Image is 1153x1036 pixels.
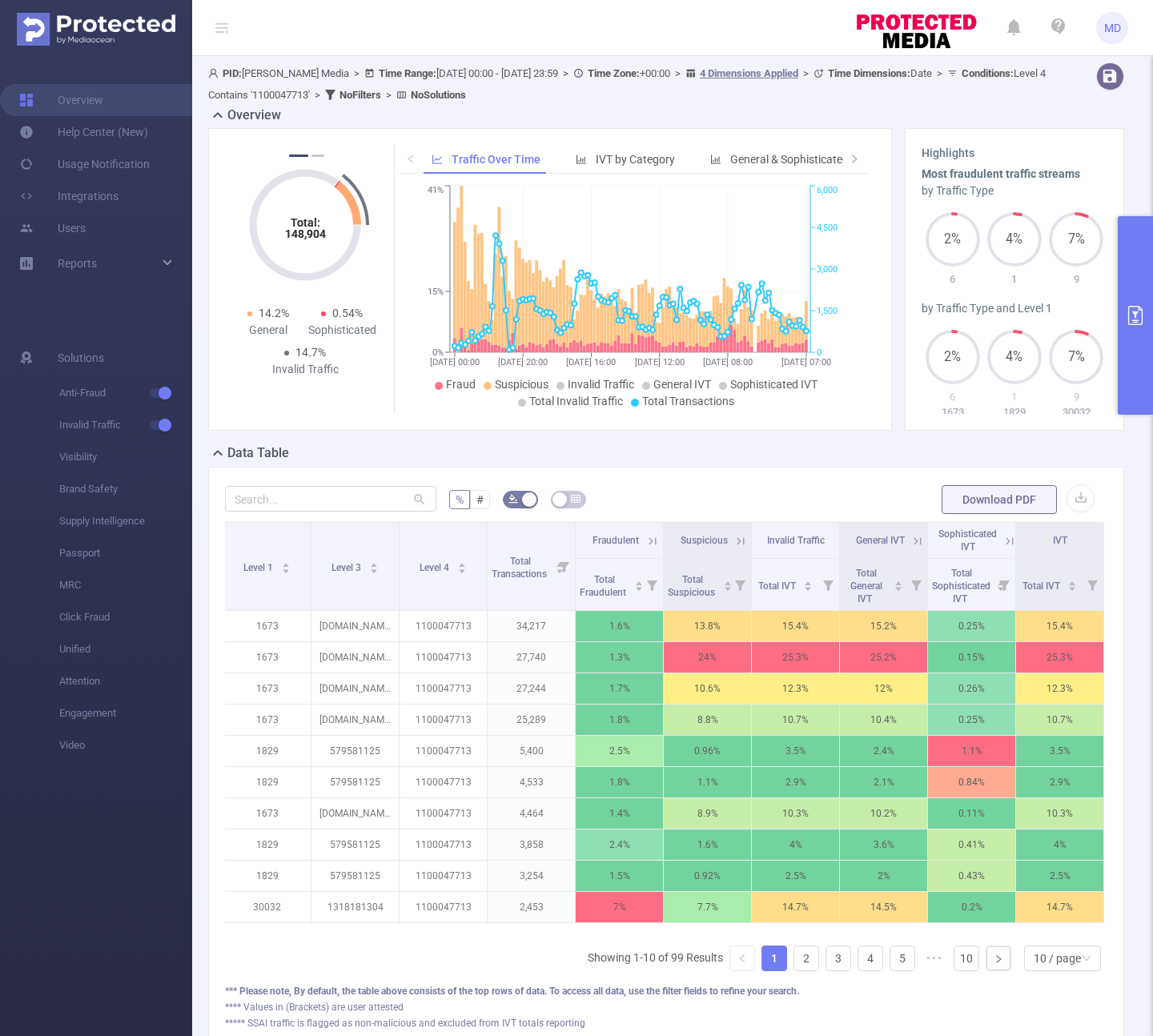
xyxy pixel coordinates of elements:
[457,560,467,570] div: Sort
[634,579,644,588] div: Sort
[803,579,813,588] div: Sort
[752,673,839,704] p: 12.3%
[642,395,734,408] span: Total Transactions
[369,567,378,572] i: icon: caret-down
[987,233,1042,246] span: 4%
[1049,233,1103,246] span: 7%
[223,767,311,797] p: 1829
[894,579,903,588] div: Sort
[227,444,289,463] h2: Data Table
[349,67,364,79] span: >
[700,67,798,79] u: 4 Dimensions Applied
[59,537,192,569] span: Passport
[59,377,192,409] span: Anti-Fraud
[59,697,192,729] span: Engagement
[381,89,396,101] span: >
[223,736,311,766] p: 1829
[430,357,480,367] tspan: [DATE] 00:00
[926,351,980,363] span: 2%
[723,584,732,589] i: icon: caret-down
[798,67,814,79] span: >
[571,494,581,504] i: icon: table
[379,67,436,79] b: Time Range:
[858,946,882,970] a: 4
[1016,829,1103,860] p: 4%
[942,485,1057,514] button: Download PDF
[552,523,575,610] i: Filter menu
[954,946,979,971] li: 10
[723,579,732,584] i: icon: caret-up
[634,579,643,584] i: icon: caret-up
[243,562,275,573] span: Level 1
[723,579,733,588] div: Sort
[1016,798,1103,829] p: 10.3%
[752,767,839,797] p: 2.9%
[223,611,311,641] p: 1673
[311,736,399,766] p: 579581125
[428,186,444,196] tspan: 41%
[225,486,436,512] input: Search...
[369,560,378,565] i: icon: caret-up
[576,642,663,673] p: 1.3%
[295,346,326,359] span: 14.7%
[828,67,910,79] b: Time Dimensions :
[752,611,839,641] p: 15.4%
[488,736,575,766] p: 5,400
[1104,12,1121,44] span: MD
[653,378,711,391] span: General IVT
[922,167,1080,180] b: Most fraudulent traffic streams
[59,441,192,473] span: Visibility
[828,67,932,79] span: Date
[840,798,927,829] p: 10.2%
[588,67,640,79] b: Time Zone:
[993,559,1015,610] i: Filter menu
[664,642,751,673] p: 24%
[1016,736,1103,766] p: 3.5%
[681,535,728,546] span: Suspicious
[331,562,364,573] span: Level 3
[817,264,838,275] tspan: 3,000
[456,493,464,506] span: %
[457,567,466,572] i: icon: caret-down
[817,306,838,316] tspan: 1,500
[400,767,487,797] p: 1100047713
[1067,579,1077,588] div: Sort
[1016,611,1103,641] p: 15.4%
[840,705,927,735] p: 10.4%
[495,378,548,391] span: Suspicious
[962,67,1014,79] b: Conditions :
[922,145,1107,162] h3: Highlights
[432,154,443,165] i: icon: line-chart
[928,892,1015,922] p: 0.2%
[446,378,476,391] span: Fraud
[752,861,839,891] p: 2.5%
[758,580,798,592] span: Total IVT
[752,736,839,766] p: 3.5%
[890,946,915,971] li: 5
[225,1000,1107,1014] div: **** Values in (Brackets) are user attested
[840,642,927,673] p: 25.2%
[488,767,575,797] p: 4,533
[730,153,930,166] span: General & Sophisticated IVT by Category
[1034,946,1081,970] div: 10 / page
[19,180,119,212] a: Integrations
[588,946,723,971] li: Showing 1-10 of 99 Results
[225,1016,1107,1030] div: ***** SSAI traffic is flagged as non-malicious and excluded from IVT totals reporting
[576,736,663,766] p: 2.5%
[664,736,751,766] p: 0.96%
[59,569,192,601] span: MRC
[311,705,399,735] p: [DOMAIN_NAME]
[826,946,850,970] a: 3
[664,798,751,829] p: 8.9%
[840,767,927,797] p: 2.1%
[311,767,399,797] p: 579581125
[268,361,342,378] div: Invalid Traffic
[223,642,311,673] p: 1673
[1016,642,1103,673] p: 25.3%
[840,829,927,860] p: 3.6%
[938,528,997,552] span: Sophisticated IVT
[1081,559,1103,610] i: Filter menu
[729,559,751,610] i: Filter menu
[850,154,859,163] i: icon: right
[850,568,882,604] span: Total General IVT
